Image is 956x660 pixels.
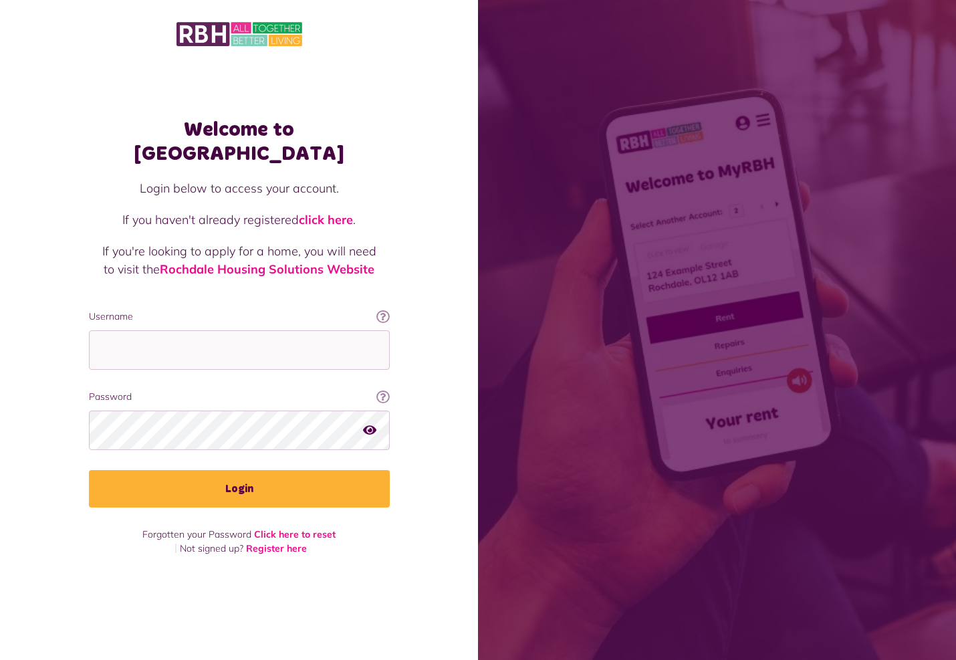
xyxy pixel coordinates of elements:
span: Forgotten your Password [142,528,251,540]
a: click here [299,212,353,227]
p: Login below to access your account. [102,179,376,197]
label: Password [89,390,390,404]
img: MyRBH [176,20,302,48]
a: Register here [246,542,307,554]
span: Not signed up? [180,542,243,554]
p: If you're looking to apply for a home, you will need to visit the [102,242,376,278]
a: Rochdale Housing Solutions Website [160,261,374,277]
a: Click here to reset [254,528,336,540]
h1: Welcome to [GEOGRAPHIC_DATA] [89,118,390,166]
p: If you haven't already registered . [102,211,376,229]
label: Username [89,310,390,324]
button: Login [89,470,390,508]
